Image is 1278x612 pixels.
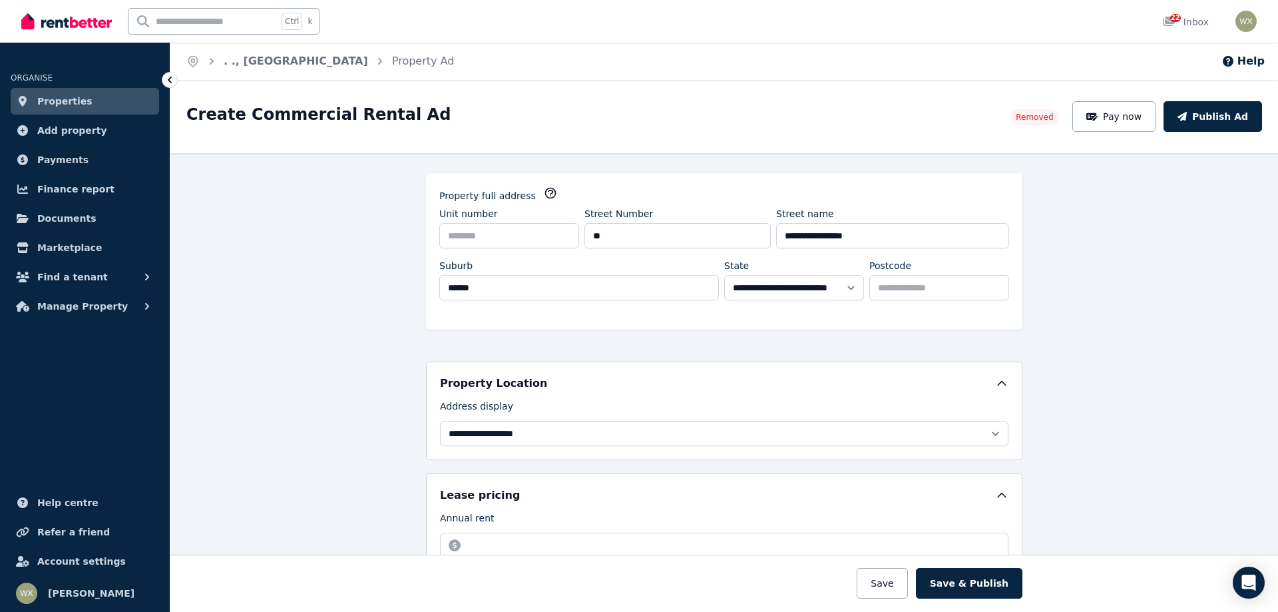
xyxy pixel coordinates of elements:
h5: Lease pricing [440,487,520,503]
span: [PERSON_NAME] [48,585,134,601]
label: Suburb [439,259,473,272]
span: Find a tenant [37,269,108,285]
a: Property Ad [392,55,455,67]
span: Ctrl [282,13,302,30]
button: Find a tenant [11,264,159,290]
span: Finance report [37,181,114,197]
a: Finance report [11,176,159,202]
a: Add property [11,117,159,144]
h5: Property Location [440,376,547,392]
label: Street Number [584,207,653,220]
button: Save & Publish [916,568,1022,599]
a: . ., [GEOGRAPHIC_DATA] [224,55,368,67]
span: 22 [1170,14,1181,22]
a: Refer a friend [11,519,159,545]
img: RentBetter [21,11,112,31]
div: Open Intercom Messenger [1233,567,1265,599]
span: k [308,16,312,27]
span: Add property [37,123,107,139]
label: Address display [440,400,513,418]
button: Help [1221,53,1265,69]
label: State [724,259,749,272]
span: Documents [37,210,97,226]
img: WEI XIAO [16,583,37,604]
nav: Breadcrumb [170,43,470,80]
a: Properties [11,88,159,115]
a: Help centre [11,489,159,516]
button: Save [857,568,907,599]
h1: Create Commercial Rental Ad [186,104,451,125]
span: ORGANISE [11,73,53,83]
img: WEI XIAO [1235,11,1257,32]
span: Marketplace [37,240,102,256]
button: Publish Ad [1164,101,1262,132]
span: Properties [37,93,93,109]
a: Payments [11,147,159,173]
a: Account settings [11,548,159,575]
span: Payments [37,152,89,168]
div: Inbox [1162,15,1209,29]
button: Manage Property [11,293,159,320]
span: Manage Property [37,298,128,314]
a: Marketplace [11,234,159,261]
span: Account settings [37,553,126,569]
label: Property full address [439,189,536,202]
button: Pay now [1072,101,1156,132]
span: Refer a friend [37,524,110,540]
label: Unit number [439,207,498,220]
label: Street name [776,207,834,220]
label: Postcode [869,259,911,272]
label: Annual rent [440,511,495,530]
span: Removed [1016,112,1053,123]
span: Help centre [37,495,99,511]
a: Documents [11,205,159,232]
